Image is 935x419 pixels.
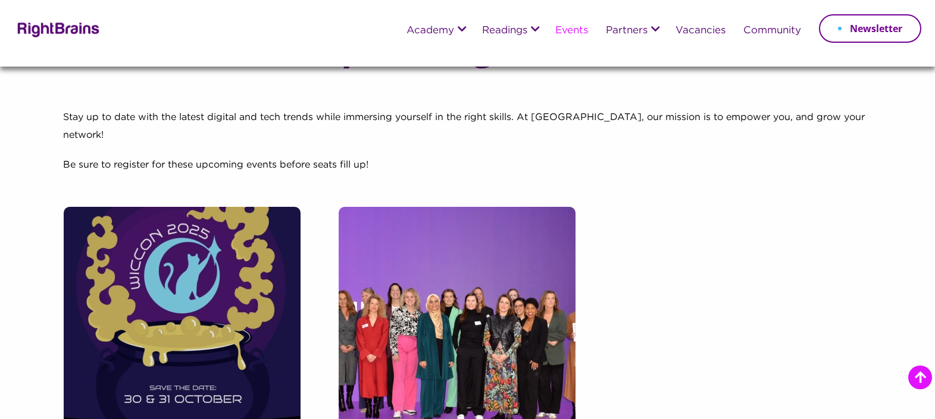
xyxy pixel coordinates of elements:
a: Community [743,26,801,36]
img: Rightbrains [14,20,100,37]
a: Partners [606,26,648,36]
a: Newsletter [819,14,921,43]
span: Be sure to register for these upcoming events before seats fill up! [63,160,368,169]
span: Stay up to date with the latest digital and tech trends while immersing yourself in the right ski... [63,113,865,140]
a: Vacancies [676,26,726,36]
a: Readings [482,26,527,36]
a: Events [555,26,588,36]
a: Academy [406,26,454,36]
